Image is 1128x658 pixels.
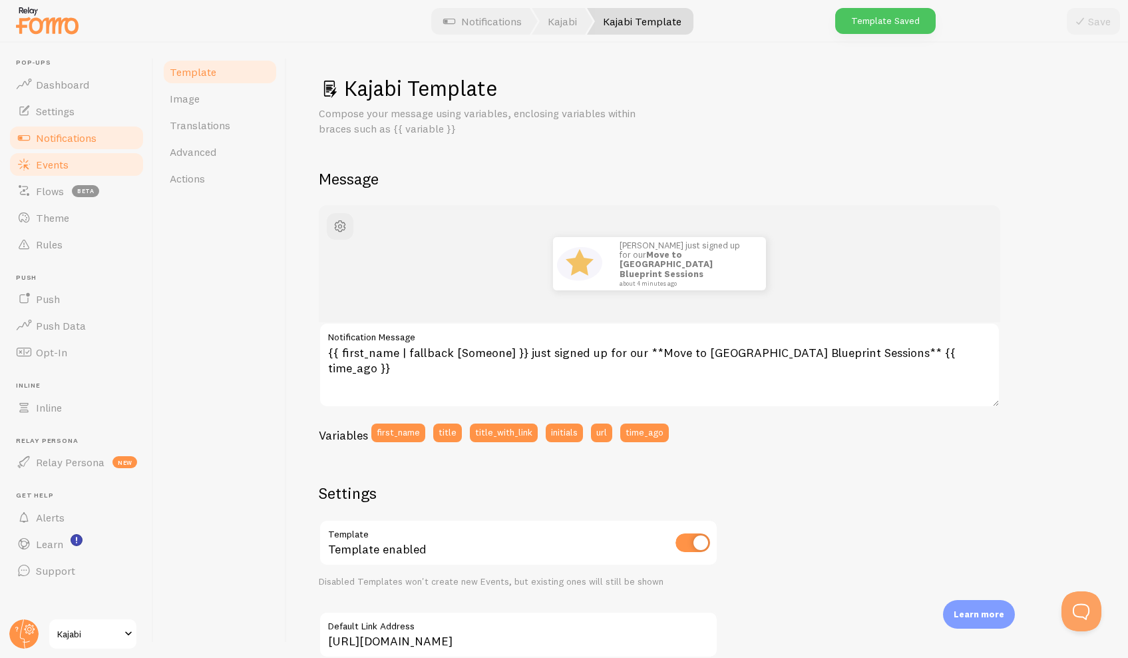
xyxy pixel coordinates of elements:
[162,59,278,85] a: Template
[546,424,583,442] button: initials
[8,286,145,312] a: Push
[8,449,145,476] a: Relay Persona new
[162,139,278,165] a: Advanced
[319,576,718,588] div: Disabled Templates won't create new Events, but existing ones will still be shown
[162,165,278,192] a: Actions
[954,608,1004,621] p: Learn more
[620,424,669,442] button: time_ago
[14,3,81,37] img: fomo-relay-logo-orange.svg
[162,85,278,112] a: Image
[57,626,120,642] span: Kajabi
[319,483,718,503] h2: Settings
[16,382,145,390] span: Inline
[36,105,75,118] span: Settings
[1061,591,1101,631] iframe: Help Scout Beacon - Open
[319,168,1096,189] h2: Message
[36,238,63,251] span: Rules
[433,424,462,442] button: title
[36,456,104,469] span: Relay Persona
[553,237,606,290] img: Fomo
[8,178,145,204] a: Flows beta
[8,557,145,584] a: Support
[8,125,145,151] a: Notifications
[170,145,216,159] span: Advanced
[591,424,612,442] button: url
[8,98,145,125] a: Settings
[36,292,60,306] span: Push
[36,401,62,414] span: Inline
[170,92,200,105] span: Image
[48,618,138,650] a: Kajabi
[36,511,65,524] span: Alerts
[36,211,69,224] span: Theme
[16,437,145,446] span: Relay Persona
[71,534,83,546] svg: <p>Watch New Feature Tutorials!</p>
[8,231,145,258] a: Rules
[36,319,86,332] span: Push Data
[170,172,205,185] span: Actions
[8,531,145,557] a: Learn
[36,184,64,198] span: Flows
[36,346,67,359] span: Opt-In
[36,564,75,577] span: Support
[8,339,145,366] a: Opt-In
[8,151,145,178] a: Events
[470,424,538,442] button: title_with_link
[319,611,718,634] label: Default Link Address
[36,537,63,551] span: Learn
[319,322,1000,345] label: Notification Message
[319,75,1096,102] h1: Kajabi Template
[371,424,425,442] button: first_name
[170,119,230,132] span: Translations
[72,185,99,197] span: beta
[319,428,368,443] h3: Variables
[319,106,638,137] p: Compose your message using variables, enclosing variables within braces such as {{ variable }}
[620,240,753,287] p: [PERSON_NAME] just signed up for our
[162,112,278,139] a: Translations
[8,394,145,421] a: Inline
[620,249,713,279] strong: Move to [GEOGRAPHIC_DATA] Blueprint Sessions
[16,59,145,67] span: Pop-ups
[16,274,145,282] span: Push
[16,492,145,500] span: Get Help
[8,312,145,339] a: Push Data
[8,504,145,531] a: Alerts
[170,65,216,79] span: Template
[620,280,749,287] small: about 4 minutes ago
[8,204,145,231] a: Theme
[36,131,96,145] span: Notifications
[112,456,137,468] span: new
[319,519,718,568] div: Template enabled
[835,8,936,34] div: Template Saved
[8,71,145,98] a: Dashboard
[36,158,69,171] span: Events
[36,78,89,91] span: Dashboard
[943,600,1015,629] div: Learn more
